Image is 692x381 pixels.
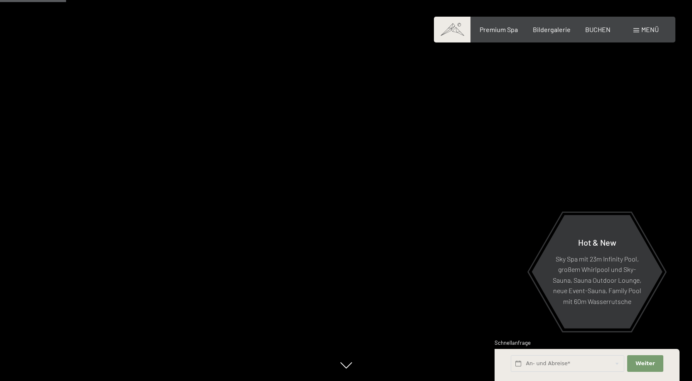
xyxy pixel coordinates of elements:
span: Schnellanfrage [495,339,531,346]
span: Menü [641,25,659,33]
span: Weiter [635,360,655,367]
a: Premium Spa [480,25,518,33]
span: Hot & New [578,237,616,247]
a: Bildergalerie [533,25,571,33]
button: Weiter [627,355,663,372]
a: Hot & New Sky Spa mit 23m Infinity Pool, großem Whirlpool und Sky-Sauna, Sauna Outdoor Lounge, ne... [531,214,663,329]
p: Sky Spa mit 23m Infinity Pool, großem Whirlpool und Sky-Sauna, Sauna Outdoor Lounge, neue Event-S... [552,253,642,306]
a: BUCHEN [585,25,611,33]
